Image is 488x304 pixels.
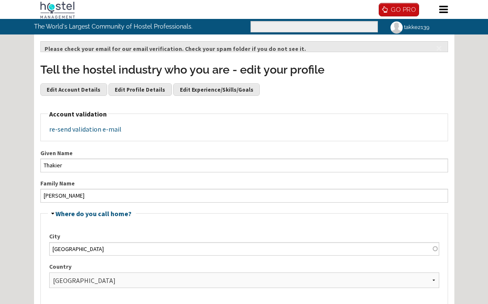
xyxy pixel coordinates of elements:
[49,262,439,271] label: Country
[40,2,75,19] img: Hostel Management Home
[40,149,448,158] label: Given Name
[49,125,121,133] a: re-send validation e-mail
[55,209,132,218] a: Where do you call home?
[40,62,448,78] h3: Tell the hostel industry who you are - edit your profile
[384,19,435,35] a: takke2139
[49,232,439,241] label: City
[389,20,404,35] img: takke2139's picture
[34,19,209,34] p: The World's Largest Community of Hostel Professionals.
[434,46,444,50] a: ×
[251,21,378,32] input: Enter the terms you wish to search for.
[49,110,107,118] span: Account validation
[40,41,448,52] div: Please check your email for our email verification. Check your spam folder if you do not see it.
[40,83,107,96] a: Edit Account Details
[108,83,172,96] a: Edit Profile Details
[379,3,419,16] a: GO PRO
[40,179,448,188] label: Family Name
[173,83,260,96] a: Edit Experience/Skills/Goals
